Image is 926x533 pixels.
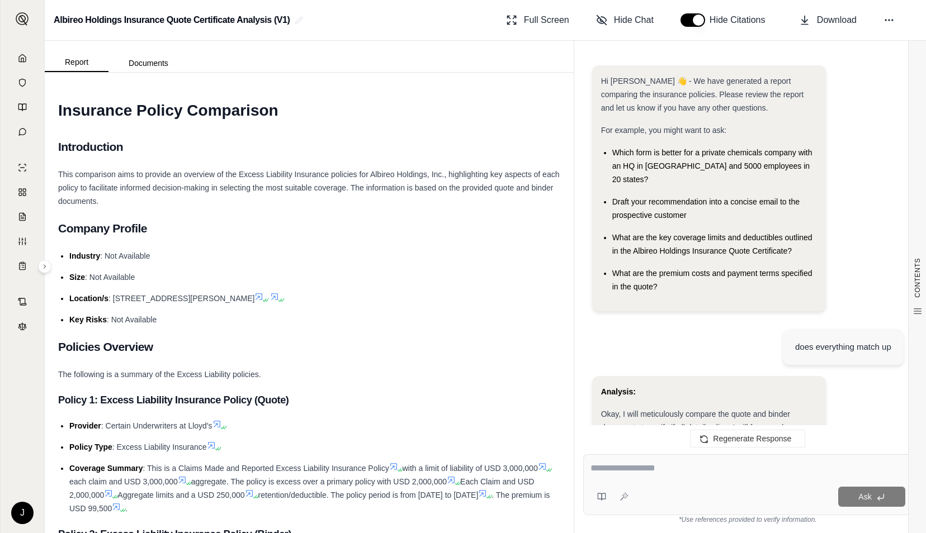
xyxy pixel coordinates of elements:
[69,251,100,260] span: Industry
[795,340,891,354] div: does everything match up
[100,251,150,260] span: : Not Available
[85,273,135,282] span: : Not Available
[11,8,34,30] button: Expand sidebar
[45,53,108,72] button: Report
[69,294,108,303] span: Location/s
[11,502,34,524] div: J
[403,464,538,473] span: with a limit of liability of USD 3,000,000
[38,260,51,273] button: Expand sidebar
[858,492,871,501] span: Ask
[612,197,800,220] span: Draft your recommendation into a concise email to the prospective customer
[58,170,559,206] span: This comparison aims to provide an overview of the Excess Liability Insurance policies for Albire...
[7,121,37,143] a: Chat
[108,54,188,72] button: Documents
[601,126,727,135] span: For example, you might want to ask:
[524,13,569,27] span: Full Screen
[69,442,112,451] span: Policy Type
[58,335,560,359] h2: Policies Overview
[69,421,101,430] span: Provider
[7,206,37,228] a: Claim Coverage
[58,390,560,410] h3: Policy 1: Excess Liability Insurance Policy (Quote)
[601,77,804,112] span: Hi [PERSON_NAME] 👋 - We have generated a report comparing the insurance policies. Please review t...
[601,387,636,396] strong: Analysis:
[107,315,157,324] span: : Not Available
[502,9,574,31] button: Full Screen
[143,464,389,473] span: : This is a Claims Made and Reported Excess Liability Insurance Policy
[913,258,922,298] span: CONTENTS
[7,291,37,313] a: Contract Analysis
[710,13,772,27] span: Hide Citations
[125,504,127,513] span: .
[612,148,812,184] span: Which form is better for a private chemicals company with an HQ in [GEOGRAPHIC_DATA] and 5000 emp...
[108,294,254,303] span: : [STREET_ADDRESS][PERSON_NAME]
[69,477,178,486] span: each claim and USD 3,000,000
[612,233,812,255] span: What are the key coverage limits and deductibles outlined in the Albireo Holdings Insurance Quote...
[69,464,143,473] span: Coverage Summary
[7,181,37,203] a: Policy Comparisons
[7,230,37,253] a: Custom Report
[592,9,658,31] button: Hide Chat
[258,491,479,499] span: retention/deductible. The policy period is from [DATE] to [DATE]
[817,13,857,27] span: Download
[713,434,791,443] span: Regenerate Response
[838,487,905,507] button: Ask
[7,255,37,277] a: Coverage Table
[690,430,805,448] button: Regenerate Response
[583,515,913,524] div: *Use references provided to verify information.
[612,269,812,291] span: What are the premium costs and payment terms specified in the quote?
[16,12,29,26] img: Expand sidebar
[58,95,560,126] h1: Insurance Policy Comparison
[58,370,261,379] span: The following is a summary of the Excess Liability policies.
[7,47,37,69] a: Home
[58,135,560,159] h2: Introduction
[191,477,447,486] span: aggregate. The policy is excess over a primary policy with USD 2,000,000
[7,96,37,118] a: Prompt Library
[69,273,85,282] span: Size
[69,315,107,324] span: Key Risks
[54,10,290,30] h2: Albireo Holdings Insurance Quote Certificate Analysis (V1)
[112,442,207,451] span: : Excess Liability Insurance
[601,410,810,486] span: Okay, I will meticulously compare the quote and binder documents to verify if all details align. ...
[795,9,861,31] button: Download
[7,72,37,94] a: Documents Vault
[614,13,654,27] span: Hide Chat
[7,156,37,179] a: Single Policy
[7,315,37,337] a: Legal Search Engine
[117,491,244,499] span: Aggregate limits and a USD 250,000
[58,217,560,240] h2: Company Profile
[101,421,212,430] span: : Certain Underwriters at Lloyd's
